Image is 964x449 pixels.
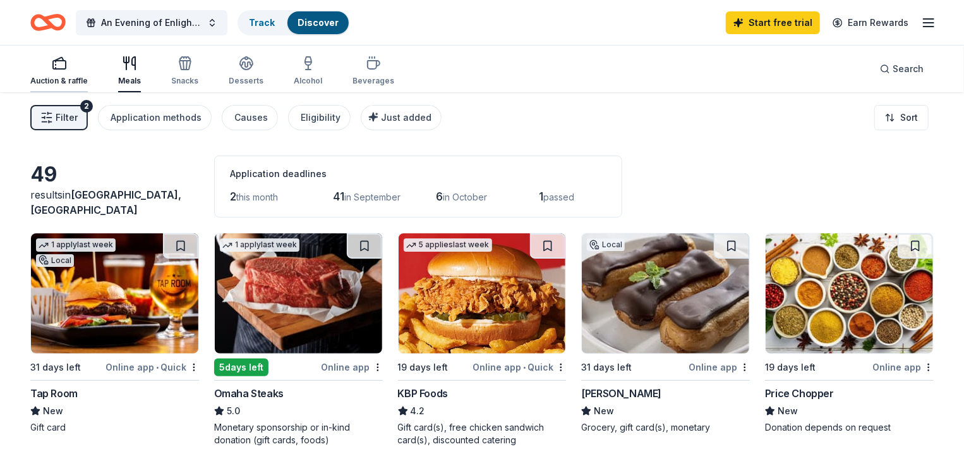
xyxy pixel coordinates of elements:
[689,359,750,375] div: Online app
[301,110,340,125] div: Eligibility
[30,8,66,37] a: Home
[726,11,820,34] a: Start free trial
[543,192,574,202] span: passed
[398,233,567,446] a: Image for KBP Foods5 applieslast week19 days leftOnline app•QuickKBP Foods4.2Gift card(s), free c...
[872,359,934,375] div: Online app
[236,192,278,202] span: this month
[765,386,834,401] div: Price Chopper
[298,17,339,28] a: Discover
[473,359,566,375] div: Online app Quick
[288,105,351,130] button: Eligibility
[30,187,199,218] div: results
[229,51,263,92] button: Desserts
[30,233,199,434] a: Image for Tap Room1 applylast weekLocal31 days leftOnline app•QuickTap RoomNewGift card
[105,359,199,375] div: Online app Quick
[227,403,240,419] span: 5.0
[30,188,181,216] span: [GEOGRAPHIC_DATA], [GEOGRAPHIC_DATA]
[30,51,88,92] button: Auction & raffle
[30,421,199,434] div: Gift card
[443,192,487,202] span: in October
[765,360,816,375] div: 19 days left
[333,190,344,203] span: 41
[230,166,606,181] div: Application deadlines
[398,386,448,401] div: KBP Foods
[404,238,492,252] div: 5 applies last week
[30,105,88,130] button: Filter2
[111,110,202,125] div: Application methods
[581,421,750,434] div: Grocery, gift card(s), monetary
[30,162,199,187] div: 49
[30,76,88,86] div: Auction & raffle
[825,11,916,34] a: Earn Rewards
[900,110,918,125] span: Sort
[398,360,449,375] div: 19 days left
[234,110,268,125] div: Causes
[294,51,322,92] button: Alcohol
[398,421,567,446] div: Gift card(s), free chicken sandwich card(s), discounted catering
[893,61,924,77] span: Search
[765,421,934,434] div: Donation depends on request
[118,51,141,92] button: Meals
[361,105,442,130] button: Just added
[214,421,383,446] div: Monetary sponsorship or in-kind donation (gift cards, foods)
[778,403,798,419] span: New
[230,190,236,203] span: 2
[30,360,81,375] div: 31 days left
[214,386,284,401] div: Omaha Steaks
[411,403,425,419] span: 4.2
[352,76,394,86] div: Beverages
[30,386,78,401] div: Tap Room
[581,360,632,375] div: 31 days left
[539,190,543,203] span: 1
[56,110,78,125] span: Filter
[249,17,275,28] a: Track
[118,76,141,86] div: Meals
[381,112,431,123] span: Just added
[31,233,198,354] img: Image for Tap Room
[352,51,394,92] button: Beverages
[76,10,227,35] button: An Evening of Enlightenment with [PERSON_NAME] the Medium
[523,362,526,372] span: •
[222,105,278,130] button: Causes
[171,76,198,86] div: Snacks
[870,56,934,82] button: Search
[587,238,625,251] div: Local
[215,233,382,354] img: Image for Omaha Steaks
[36,254,74,267] div: Local
[344,192,401,202] span: in September
[874,105,929,130] button: Sort
[322,359,383,375] div: Online app
[399,233,566,354] img: Image for KBP Foods
[582,233,749,354] img: Image for King Kullen
[581,386,661,401] div: [PERSON_NAME]
[30,188,181,216] span: in
[220,238,299,252] div: 1 apply last week
[36,238,116,252] div: 1 apply last week
[214,359,268,376] div: 5 days left
[43,403,63,419] span: New
[766,233,933,354] img: Image for Price Chopper
[156,362,159,372] span: •
[80,100,93,113] div: 2
[436,190,443,203] span: 6
[98,105,212,130] button: Application methods
[581,233,750,434] a: Image for King KullenLocal31 days leftOnline app[PERSON_NAME]NewGrocery, gift card(s), monetary
[238,10,350,35] button: TrackDiscover
[594,403,614,419] span: New
[214,233,383,446] a: Image for Omaha Steaks 1 applylast week5days leftOnline appOmaha Steaks5.0Monetary sponsorship or...
[101,15,202,30] span: An Evening of Enlightenment with [PERSON_NAME] the Medium
[229,76,263,86] div: Desserts
[294,76,322,86] div: Alcohol
[765,233,934,434] a: Image for Price Chopper19 days leftOnline appPrice ChopperNewDonation depends on request
[171,51,198,92] button: Snacks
